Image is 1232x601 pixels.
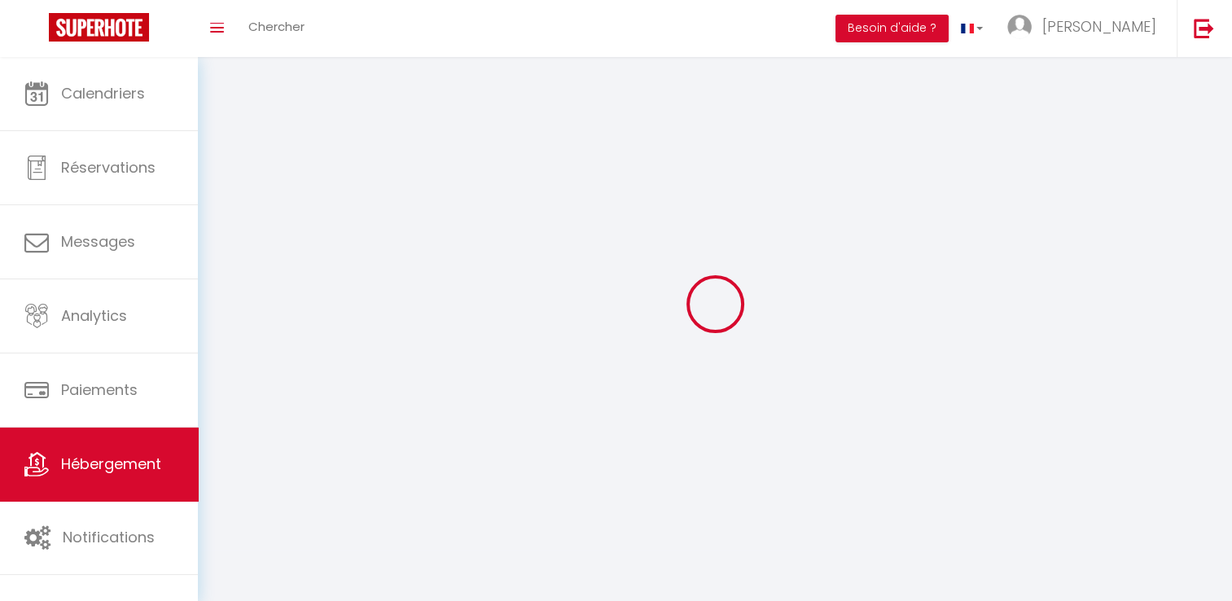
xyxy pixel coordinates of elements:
[1163,528,1220,589] iframe: Chat
[1194,18,1214,38] img: logout
[49,13,149,42] img: Super Booking
[1007,15,1032,39] img: ...
[61,157,156,178] span: Réservations
[61,305,127,326] span: Analytics
[835,15,949,42] button: Besoin d'aide ?
[61,83,145,103] span: Calendriers
[248,18,305,35] span: Chercher
[61,454,161,474] span: Hébergement
[1042,16,1156,37] span: [PERSON_NAME]
[61,379,138,400] span: Paiements
[61,231,135,252] span: Messages
[63,527,155,547] span: Notifications
[13,7,62,55] button: Ouvrir le widget de chat LiveChat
